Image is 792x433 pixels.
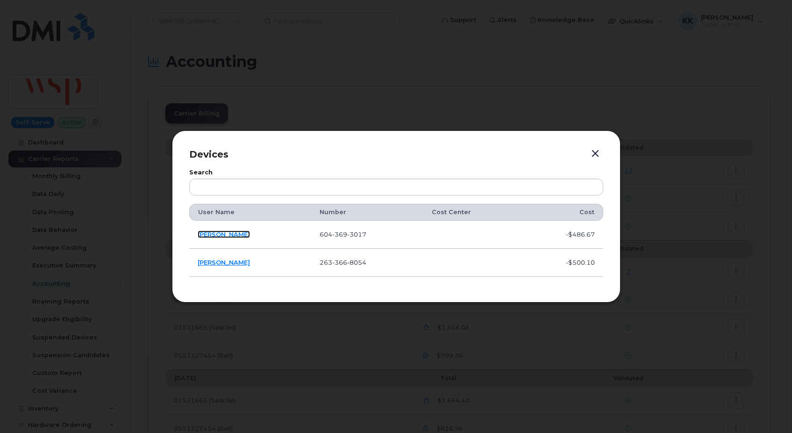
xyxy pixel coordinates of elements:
span: 263 [320,259,366,266]
span: 3017 [347,231,366,238]
span: 369 [332,231,347,238]
th: Number [311,204,423,221]
td: -$486.67 [522,221,603,249]
p: Devices [189,148,603,161]
a: [PERSON_NAME] [198,231,250,238]
th: Cost [522,204,603,221]
a: [PERSON_NAME] [198,259,250,266]
span: 366 [332,259,347,266]
label: Search [189,170,603,176]
span: 8054 [347,259,366,266]
th: User Name [189,204,311,221]
span: 604 [320,231,366,238]
td: -$500.10 [522,249,603,277]
th: Cost Center [423,204,522,221]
